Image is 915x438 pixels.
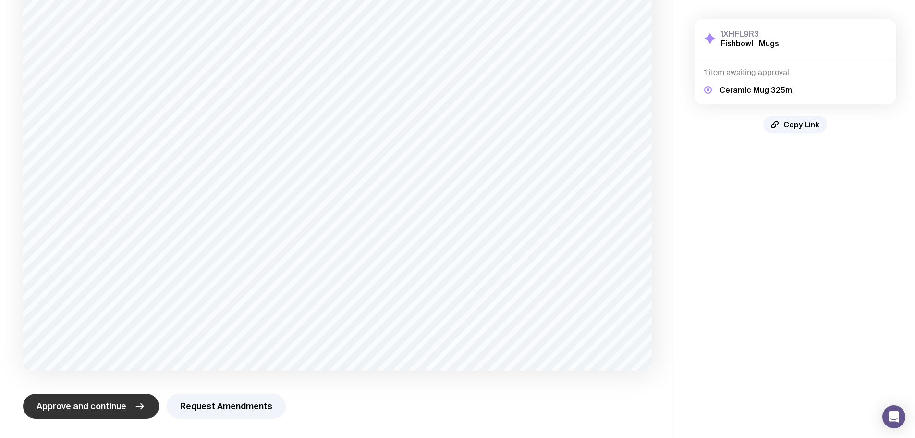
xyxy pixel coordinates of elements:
span: Copy Link [783,120,819,129]
button: Request Amendments [167,394,286,419]
span: Approve and continue [37,400,126,412]
h4: 1 item awaiting approval [704,68,886,77]
h3: 1XHFL9R3 [720,29,779,38]
button: Copy Link [763,116,827,133]
h5: Ceramic Mug 325ml [720,85,794,95]
button: Approve and continue [23,394,159,419]
h2: Fishbowl | Mugs [720,38,779,48]
div: Open Intercom Messenger [882,405,905,428]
